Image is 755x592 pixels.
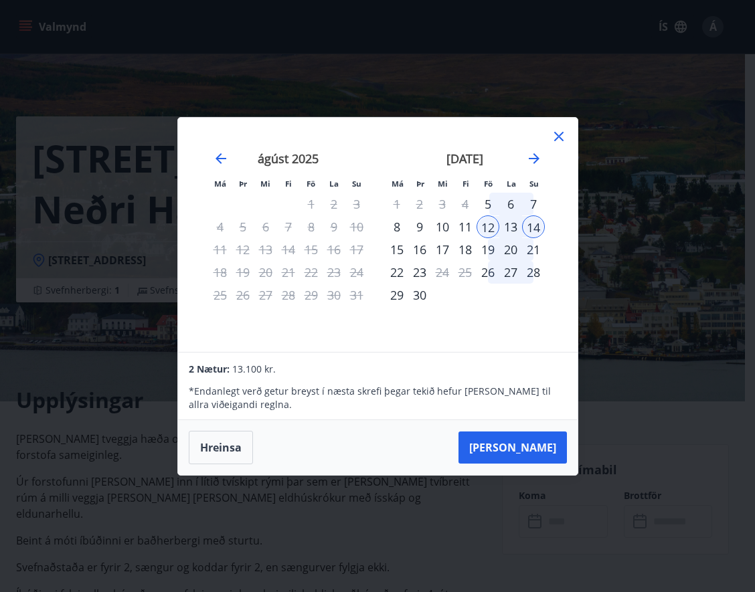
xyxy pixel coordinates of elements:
[260,179,270,189] small: Mi
[386,261,408,284] td: Choose mánudagur, 22. september 2025 as your check-in date. It’s available.
[408,238,431,261] td: Choose þriðjudagur, 16. september 2025 as your check-in date. It’s available.
[258,151,319,167] strong: ágúst 2025
[522,193,545,215] td: Choose sunnudagur, 7. september 2025 as your check-in date. It’s available.
[392,179,404,189] small: Má
[438,179,448,189] small: Mi
[431,261,454,284] td: Choose miðvikudagur, 24. september 2025 as your check-in date. It’s available.
[499,238,522,261] div: 20
[499,261,522,284] td: Choose laugardagur, 27. september 2025 as your check-in date. It’s available.
[329,179,339,189] small: La
[254,215,277,238] td: Not available. miðvikudagur, 6. ágúst 2025
[408,284,431,306] div: 30
[277,238,300,261] td: Not available. fimmtudagur, 14. ágúst 2025
[454,238,477,261] div: 18
[209,238,232,261] td: Not available. mánudagur, 11. ágúst 2025
[345,238,368,261] td: Not available. sunnudagur, 17. ágúst 2025
[431,193,454,215] td: Not available. miðvikudagur, 3. september 2025
[431,215,454,238] div: 10
[232,363,276,375] span: 13.100 kr.
[189,431,253,464] button: Hreinsa
[209,215,232,238] td: Not available. mánudagur, 4. ágúst 2025
[499,215,522,238] div: 13
[454,238,477,261] td: Choose fimmtudagur, 18. september 2025 as your check-in date. It’s available.
[499,238,522,261] td: Choose laugardagur, 20. september 2025 as your check-in date. It’s available.
[499,261,522,284] div: 27
[386,215,408,238] div: 8
[507,179,516,189] small: La
[232,261,254,284] td: Not available. þriðjudagur, 19. ágúst 2025
[277,284,300,306] td: Not available. fimmtudagur, 28. ágúst 2025
[454,193,477,215] td: Not available. fimmtudagur, 4. september 2025
[499,193,522,215] div: 6
[522,261,545,284] td: Choose sunnudagur, 28. september 2025 as your check-in date. It’s available.
[477,215,499,238] div: 12
[431,215,454,238] td: Choose miðvikudagur, 10. september 2025 as your check-in date. It’s available.
[254,261,277,284] td: Not available. miðvikudagur, 20. ágúst 2025
[463,179,469,189] small: Fi
[189,363,230,375] span: 2 Nætur:
[522,193,545,215] div: 7
[209,284,232,306] td: Not available. mánudagur, 25. ágúst 2025
[431,238,454,261] td: Choose miðvikudagur, 17. september 2025 as your check-in date. It’s available.
[416,179,424,189] small: Þr
[454,261,477,284] td: Not available. fimmtudagur, 25. september 2025
[232,238,254,261] td: Not available. þriðjudagur, 12. ágúst 2025
[285,179,292,189] small: Fi
[408,215,431,238] div: 9
[386,284,408,306] td: Choose mánudagur, 29. september 2025 as your check-in date. It’s available.
[408,261,431,284] div: 23
[522,215,545,238] div: 14
[408,215,431,238] td: Choose þriðjudagur, 9. september 2025 as your check-in date. It’s available.
[477,193,499,215] td: Choose föstudagur, 5. september 2025 as your check-in date. It’s available.
[209,261,232,284] td: Not available. mánudagur, 18. ágúst 2025
[386,238,408,261] div: 15
[454,215,477,238] td: Choose fimmtudagur, 11. september 2025 as your check-in date. It’s available.
[408,284,431,306] td: Choose þriðjudagur, 30. september 2025 as your check-in date. It’s available.
[239,179,247,189] small: Þr
[454,215,477,238] div: 11
[526,151,542,167] div: Move forward to switch to the next month.
[477,238,499,261] td: Choose föstudagur, 19. september 2025 as your check-in date. It’s available.
[386,284,408,306] div: 29
[408,193,431,215] td: Not available. þriðjudagur, 2. september 2025
[522,261,545,284] div: 28
[232,284,254,306] td: Not available. þriðjudagur, 26. ágúst 2025
[499,193,522,215] td: Choose laugardagur, 6. september 2025 as your check-in date. It’s available.
[499,215,522,238] td: Selected. laugardagur, 13. september 2025
[323,215,345,238] td: Not available. laugardagur, 9. ágúst 2025
[300,261,323,284] td: Not available. föstudagur, 22. ágúst 2025
[194,134,562,336] div: Calendar
[307,179,315,189] small: Fö
[300,193,323,215] td: Not available. föstudagur, 1. ágúst 2025
[352,179,361,189] small: Su
[254,238,277,261] td: Not available. miðvikudagur, 13. ágúst 2025
[345,261,368,284] td: Not available. sunnudagur, 24. ágúst 2025
[484,179,493,189] small: Fö
[300,238,323,261] td: Not available. föstudagur, 15. ágúst 2025
[522,238,545,261] div: 21
[254,284,277,306] td: Not available. miðvikudagur, 27. ágúst 2025
[300,284,323,306] td: Not available. föstudagur, 29. ágúst 2025
[386,193,408,215] td: Not available. mánudagur, 1. september 2025
[232,215,254,238] td: Not available. þriðjudagur, 5. ágúst 2025
[323,261,345,284] td: Not available. laugardagur, 23. ágúst 2025
[431,238,454,261] div: 17
[458,431,567,464] button: [PERSON_NAME]
[446,151,483,167] strong: [DATE]
[408,238,431,261] div: 16
[189,385,566,411] p: * Endanlegt verð getur breyst í næsta skrefi þegar tekið hefur [PERSON_NAME] til allra viðeigandi...
[477,215,499,238] td: Selected as start date. föstudagur, 12. september 2025
[408,261,431,284] td: Choose þriðjudagur, 23. september 2025 as your check-in date. It’s available.
[477,261,499,284] div: Aðeins innritun í boði
[529,179,539,189] small: Su
[522,215,545,238] td: Selected as end date. sunnudagur, 14. september 2025
[477,193,499,215] div: Aðeins innritun í boði
[477,261,499,284] td: Choose föstudagur, 26. september 2025 as your check-in date. It’s available.
[345,193,368,215] td: Not available. sunnudagur, 3. ágúst 2025
[522,238,545,261] td: Choose sunnudagur, 21. september 2025 as your check-in date. It’s available.
[345,215,368,238] td: Not available. sunnudagur, 10. ágúst 2025
[386,215,408,238] td: Choose mánudagur, 8. september 2025 as your check-in date. It’s available.
[214,179,226,189] small: Má
[323,193,345,215] td: Not available. laugardagur, 2. ágúst 2025
[323,238,345,261] td: Not available. laugardagur, 16. ágúst 2025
